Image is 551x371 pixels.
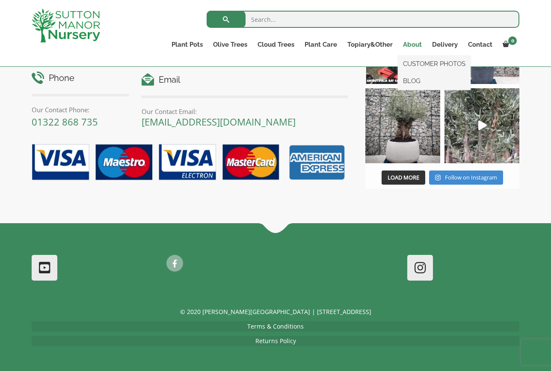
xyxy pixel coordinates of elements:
a: Returns Policy [255,337,296,345]
a: Olive Trees [208,39,252,51]
button: Load More [382,171,425,185]
input: Search... [207,11,519,28]
a: Plant Care [299,39,342,51]
a: Plant Pots [166,39,208,51]
a: 0 [498,39,519,51]
img: New arrivals Monday morning of beautiful olive trees 🤩🤩 The weather is beautiful this summer, gre... [444,88,519,163]
span: Follow on Instagram [445,174,497,181]
span: 0 [508,36,517,45]
a: Cloud Trees [252,39,299,51]
a: Instagram Follow on Instagram [429,171,503,185]
a: Terms & Conditions [247,322,304,330]
a: CUSTOMER PHOTOS [398,57,471,70]
img: Check out this beauty we potted at our nursery today ❤️‍🔥 A huge, ancient gnarled Olive tree plan... [365,88,440,163]
a: Delivery [427,39,463,51]
a: Topiary&Other [342,39,398,51]
a: 01322 868 735 [32,115,98,128]
svg: Instagram [435,174,441,181]
p: Our Contact Email: [142,106,348,117]
a: [EMAIL_ADDRESS][DOMAIN_NAME] [142,115,296,128]
a: Play [444,88,519,163]
span: Load More [388,174,419,181]
img: logo [32,9,100,42]
a: Contact [463,39,498,51]
h4: Phone [32,72,129,85]
img: payment-options.png [25,139,348,186]
h4: Email [142,73,348,87]
p: Our Contact Phone: [32,105,129,115]
p: © 2020 [PERSON_NAME][GEOGRAPHIC_DATA] | [STREET_ADDRESS] [32,307,519,317]
a: BLOG [398,75,471,87]
a: About [398,39,427,51]
svg: Play [478,120,487,130]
